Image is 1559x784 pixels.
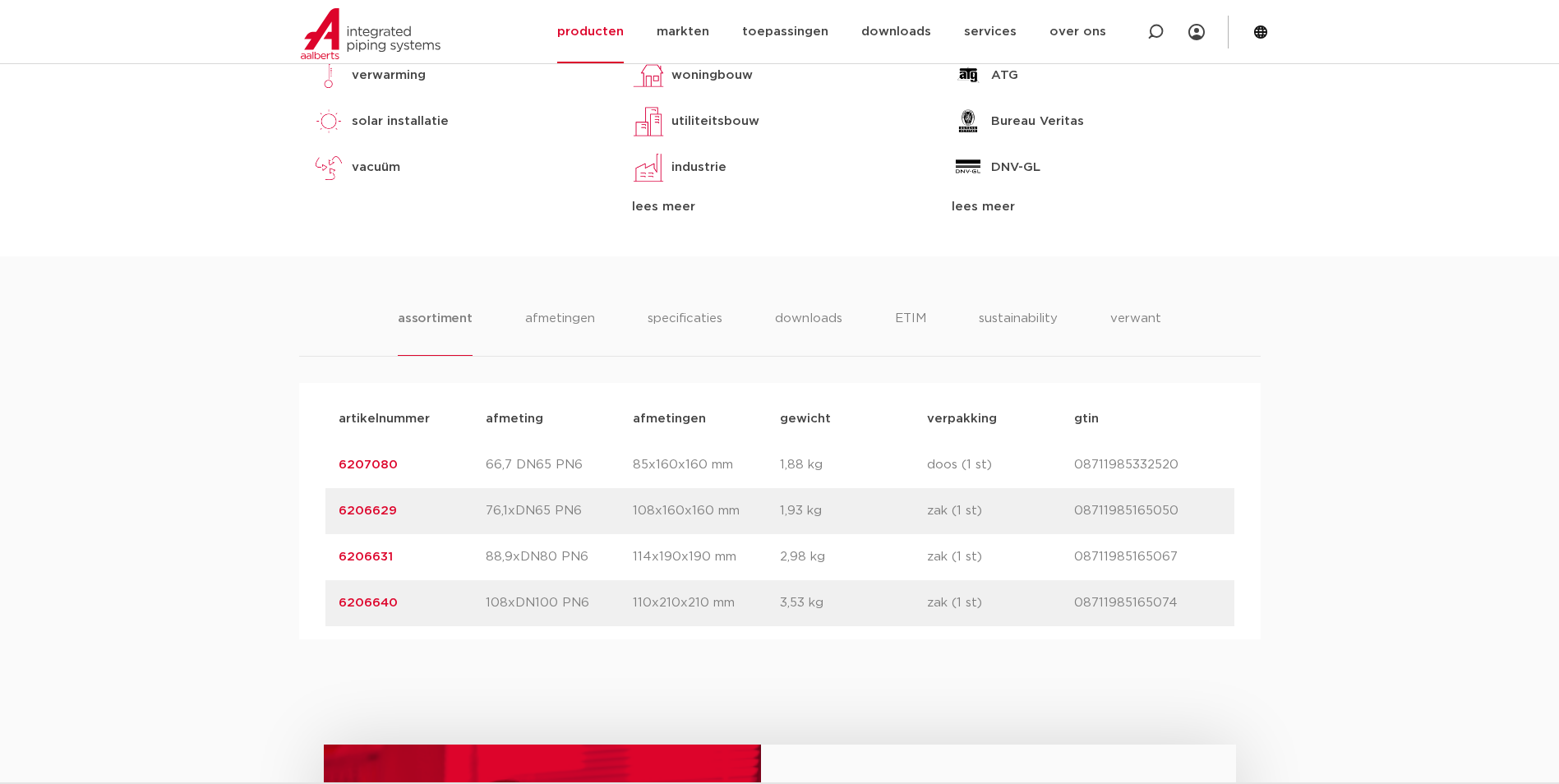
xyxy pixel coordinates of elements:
[648,309,722,356] li: specificaties
[352,112,449,131] p: solar installatie
[352,158,400,178] p: vacuüm
[339,597,398,609] a: 6206640
[312,151,345,184] img: vacuüm
[339,409,486,429] p: artikelnummer
[780,547,927,567] p: 2,98 kg
[775,309,842,356] li: downloads
[632,59,665,92] img: woningbouw
[1074,593,1221,613] p: 08711985165074
[312,59,345,92] img: verwarming
[991,112,1084,131] p: Bureau Veritas
[1074,547,1221,567] p: 08711985165067
[1074,455,1221,475] p: 08711985332520
[398,309,473,356] li: assortiment
[339,505,397,517] a: 6206629
[780,409,927,429] p: gewicht
[1188,14,1205,50] div: my IPS
[486,593,633,613] p: 108xDN100 PN6
[632,105,665,138] img: utiliteitsbouw
[633,455,780,475] p: 85x160x160 mm
[927,455,1074,475] p: doos (1 st)
[952,59,985,92] img: ATG
[486,501,633,521] p: 76,1xDN65 PN6
[927,593,1074,613] p: zak (1 st)
[952,197,1247,217] div: lees meer
[991,158,1040,178] p: DNV-GL
[927,501,1074,521] p: zak (1 st)
[633,593,780,613] p: 110x210x210 mm
[671,66,753,85] p: woningbouw
[952,105,985,138] img: Bureau Veritas
[486,455,633,475] p: 66,7 DN65 PN6
[1110,309,1161,356] li: verwant
[671,158,726,178] p: industrie
[352,66,426,85] p: verwarming
[780,455,927,475] p: 1,88 kg
[927,547,1074,567] p: zak (1 st)
[632,151,665,184] img: industrie
[671,112,759,131] p: utiliteitsbouw
[952,151,985,184] img: DNV-GL
[1074,501,1221,521] p: 08711985165050
[486,547,633,567] p: 88,9xDN80 PN6
[991,66,1018,85] p: ATG
[633,501,780,521] p: 108x160x160 mm
[312,105,345,138] img: solar installatie
[525,309,595,356] li: afmetingen
[895,309,926,356] li: ETIM
[633,547,780,567] p: 114x190x190 mm
[780,593,927,613] p: 3,53 kg
[486,409,633,429] p: afmeting
[632,197,927,217] div: lees meer
[339,551,393,563] a: 6206631
[780,501,927,521] p: 1,93 kg
[339,459,398,471] a: 6207080
[1074,409,1221,429] p: gtin
[633,409,780,429] p: afmetingen
[927,409,1074,429] p: verpakking
[979,309,1058,356] li: sustainability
